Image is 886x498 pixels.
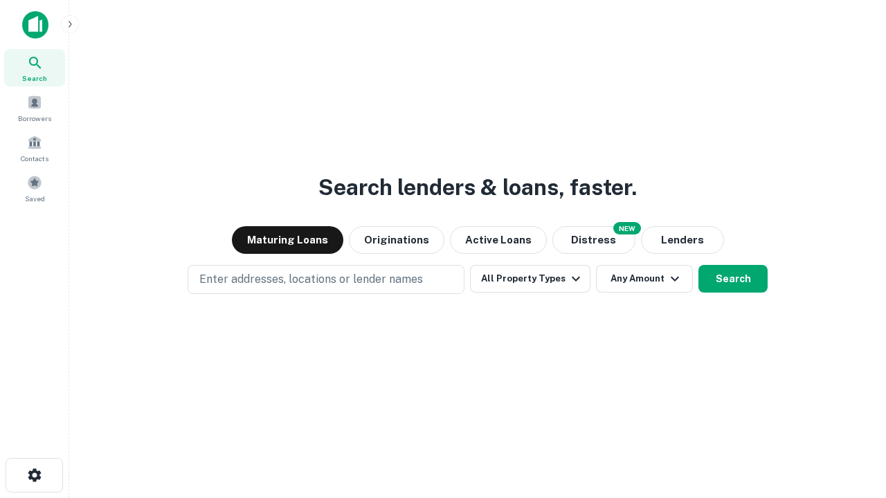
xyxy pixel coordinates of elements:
[349,226,444,254] button: Originations
[4,129,65,167] a: Contacts
[613,222,641,234] div: NEW
[25,193,45,204] span: Saved
[698,265,768,293] button: Search
[18,113,51,124] span: Borrowers
[596,265,693,293] button: Any Amount
[641,226,724,254] button: Lenders
[22,11,48,39] img: capitalize-icon.png
[552,226,635,254] button: Search distressed loans with lien and other non-mortgage details.
[450,226,547,254] button: Active Loans
[188,265,464,294] button: Enter addresses, locations or lender names
[232,226,343,254] button: Maturing Loans
[470,265,590,293] button: All Property Types
[199,271,423,288] p: Enter addresses, locations or lender names
[318,171,637,204] h3: Search lenders & loans, faster.
[817,387,886,454] iframe: Chat Widget
[4,89,65,127] a: Borrowers
[22,73,47,84] span: Search
[21,153,48,164] span: Contacts
[4,49,65,86] a: Search
[4,169,65,207] a: Saved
